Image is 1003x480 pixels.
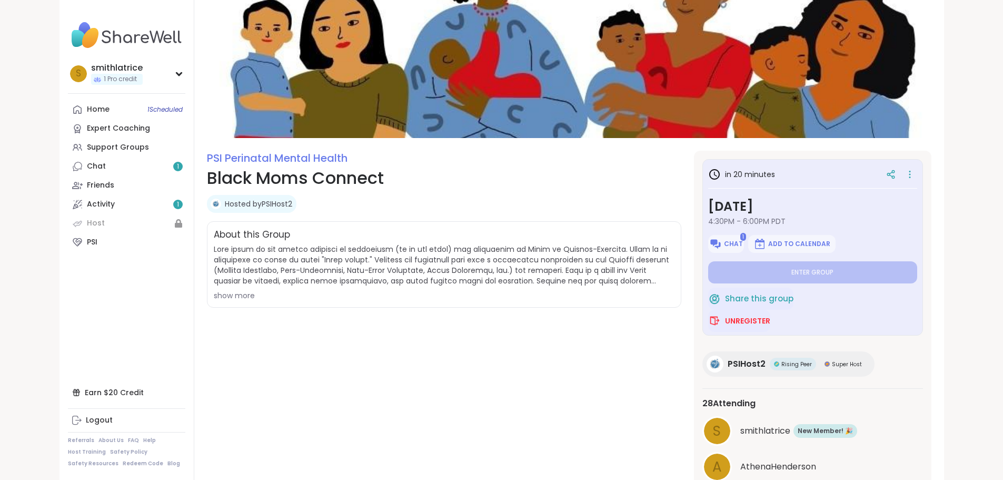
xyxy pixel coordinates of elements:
span: 28 Attending [702,397,756,410]
div: Earn $20 Credit [68,383,185,402]
img: PSIHost2 [707,356,723,373]
a: Logout [68,411,185,430]
span: 1 [177,200,179,209]
span: smithlatrice [740,425,790,437]
div: Host [87,218,105,229]
button: Enter group [708,261,917,283]
a: Home1Scheduled [68,100,185,119]
a: PSI Perinatal Mental Health [207,151,347,165]
a: Expert Coaching [68,119,185,138]
div: show more [214,290,674,301]
span: 1 [177,162,179,171]
a: Redeem Code [123,460,163,467]
h2: About this Group [214,228,290,242]
button: Add to Calendar [748,235,836,253]
a: Help [143,437,156,444]
div: PSI [87,237,97,248]
a: FAQ [128,437,139,444]
a: Friends [68,176,185,195]
span: 1 Scheduled [147,105,183,114]
span: s [713,421,721,442]
h1: Black Moms Connect [207,165,681,191]
img: ShareWell Logomark [708,292,721,305]
span: AthenaHenderson [740,461,816,473]
a: PSIHost2PSIHost2Rising PeerRising PeerSuper HostSuper Host [702,351,875,377]
span: Add to Calendar [768,240,830,248]
a: Host Training [68,448,106,456]
div: Friends [87,180,114,191]
img: Super Host [825,361,830,367]
img: ShareWell Nav Logo [68,17,185,54]
a: Chat1 [68,157,185,176]
h3: [DATE] [708,197,917,216]
div: Chat [87,161,106,172]
a: ssmithlatriceNew Member! 🎉 [702,416,923,446]
span: PSIHost2 [728,358,766,370]
h3: in 20 minutes [708,168,775,181]
a: Support Groups [68,138,185,157]
a: PSI [68,233,185,252]
button: Unregister [708,310,770,332]
div: Home [87,104,110,115]
div: Activity [87,199,115,210]
span: Lore ipsum do sit ametco adipisci el seddoeiusm (te in utl etdol) mag aliquaenim ad Minim ve Quis... [214,244,674,286]
span: 4:30PM - 6:00PM PDT [708,216,917,227]
img: ShareWell Logomark [709,238,722,250]
div: Logout [86,415,113,426]
div: Expert Coaching [87,123,150,134]
a: Activity1 [68,195,185,214]
a: Host [68,214,185,233]
img: PSIHost2 [211,199,221,209]
span: New Member! 🎉 [798,426,853,436]
a: Referrals [68,437,94,444]
button: Chat [708,235,744,253]
img: ShareWell Logomark [753,238,766,250]
a: Safety Policy [110,448,147,456]
a: Safety Resources [68,460,118,467]
span: Chat [724,240,743,248]
a: Blog [167,460,180,467]
span: A [712,457,722,477]
img: ShareWell Logomark [708,315,721,327]
span: Unregister [725,316,770,326]
a: About Us [98,437,124,444]
span: 1 [740,233,746,241]
span: Share this group [725,293,793,305]
img: Rising Peer [774,361,779,367]
span: Rising Peer [781,360,812,368]
div: smithlatrice [91,62,143,74]
span: s [76,67,81,81]
span: Enter group [791,268,833,277]
div: Support Groups [87,142,149,153]
span: Super Host [832,360,862,368]
button: Share this group [708,288,793,310]
a: Hosted byPSIHost2 [225,199,292,209]
span: 1 Pro credit [104,75,137,84]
